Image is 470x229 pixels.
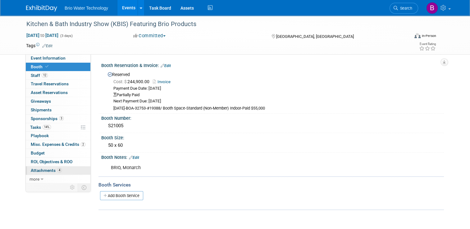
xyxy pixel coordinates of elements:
span: 14% [43,125,51,129]
span: Sponsorships [31,116,64,121]
a: Add Booth Service [100,191,143,200]
div: Kitchen & Bath Industry Show (KBIS) Featuring Brio Products [24,19,401,30]
span: 3 [59,116,64,121]
a: more [26,175,90,183]
span: Asset Reservations [31,90,68,95]
a: Giveaways [26,97,90,106]
span: Brio Water Technology [65,6,108,11]
span: 2 [81,142,85,147]
div: Next Payment Due: [DATE] [113,98,439,104]
img: Format-Inperson.png [414,33,421,38]
a: Attachments4 [26,166,90,175]
a: Edit [161,64,171,68]
span: 244,900.00 [113,79,152,84]
a: Asset Reservations [26,88,90,97]
div: Event Rating [419,43,436,46]
span: [GEOGRAPHIC_DATA], [GEOGRAPHIC_DATA] [276,34,354,39]
span: Attachments [31,168,62,173]
a: Sponsorships3 [26,115,90,123]
span: Budget [31,150,45,155]
img: Brandye Gahagan [426,2,438,14]
a: Edit [129,155,139,160]
img: ExhibitDay [26,5,57,11]
a: Travel Reservations [26,80,90,88]
td: Tags [26,43,52,49]
div: Booth Reservation & Invoice: [101,61,444,69]
span: Booth [31,64,50,69]
span: Travel Reservations [31,81,69,86]
div: Booth Notes: [101,153,444,161]
a: Event Information [26,54,90,62]
span: Shipments [31,107,52,112]
div: Payment Due Date: [DATE] [113,86,439,92]
i: Booth reservation complete [45,65,48,68]
a: Staff12 [26,71,90,80]
span: ROI, Objectives & ROO [31,159,72,164]
span: Event Information [31,56,66,61]
div: 50 x 60 [106,141,439,150]
div: S21005 [106,121,439,131]
a: Budget [26,149,90,157]
div: Partially Paid [113,92,439,98]
a: Booth [26,63,90,71]
div: Booth Size: [101,133,444,141]
a: Tasks14% [26,123,90,132]
div: Event Format [376,32,436,42]
div: BRIO, Monarch [107,162,377,174]
span: Playbook [31,133,49,138]
span: more [30,177,39,182]
a: Search [390,3,418,14]
a: ROI, Objectives & ROO [26,158,90,166]
div: [DATE]-BOA-32753-#19388/ Booth Space-Standard (Non-Member) Indoor-Paid $55,000 [113,106,439,111]
td: Toggle Event Tabs [78,183,91,191]
span: Search [398,6,412,11]
span: (3 days) [60,34,73,38]
span: Misc. Expenses & Credits [31,142,85,147]
a: Shipments [26,106,90,114]
span: Tasks [30,125,51,130]
div: In-Person [422,34,436,38]
span: Cost: $ [113,79,127,84]
span: 4 [57,168,62,173]
a: Misc. Expenses & Credits2 [26,140,90,149]
div: Reserved [106,70,439,111]
span: [DATE] [DATE] [26,33,59,38]
div: Booth Services [98,182,444,188]
span: to [39,33,45,38]
a: Edit [42,44,52,48]
span: Giveaways [31,99,51,104]
a: Invoice [153,79,174,84]
a: Playbook [26,132,90,140]
span: Staff [31,73,48,78]
button: Committed [131,33,168,39]
td: Personalize Event Tab Strip [67,183,78,191]
div: Booth Number: [101,114,444,121]
span: 12 [42,73,48,78]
